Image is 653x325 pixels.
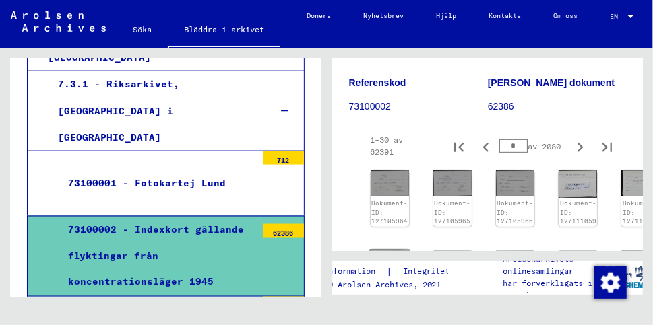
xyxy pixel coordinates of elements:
[559,170,597,197] img: 001.jpg
[371,199,408,225] a: Dokument-ID: 127105964
[307,11,331,20] font: Donera
[594,266,627,299] img: Ändra samtycke
[553,11,578,20] font: Om oss
[567,133,594,159] button: Nästa sida
[349,77,406,88] font: Referenskod
[369,250,410,277] img: 001.jpg
[349,101,391,112] font: 73100002
[472,133,499,159] button: Föregående sida
[117,13,168,46] a: Söka
[497,199,533,225] a: Dokument-ID: 127105966
[133,24,152,34] font: Söka
[371,135,404,157] font: 1–30 av 62391
[594,266,626,298] div: Ändra samtycke
[488,101,514,112] font: 62386
[371,170,409,196] img: 001.jpg
[503,278,592,300] font: har förverkligats i samarbete med
[610,12,618,21] font: EN
[560,199,596,225] a: Dokument-ID: 127111059
[434,199,470,225] a: Dokument-ID: 127105965
[445,133,472,159] button: Första sidan
[433,170,472,196] img: 001.jpg
[278,156,290,165] font: 712
[363,11,404,20] font: Nyhetsbrev
[403,266,483,276] font: Integritetspolicy
[496,170,534,196] img: 001.jpg
[436,11,456,20] font: Hjälp
[392,264,499,279] a: Integritetspolicy
[489,11,521,20] font: Kontakta
[68,223,244,288] font: 73100002 - Indexkort gällande flyktingar från koncentrationsläger 1945
[184,24,264,34] font: Bläddra i arkivet
[281,264,386,279] a: Juridisk information
[594,133,621,159] button: Sista sidan
[386,265,392,277] font: |
[274,229,294,238] font: 62386
[11,11,106,32] img: Arolsen_neg.svg
[488,77,615,88] font: [PERSON_NAME] dokument
[58,78,179,143] font: 7.3.1 - Riksarkivet, [GEOGRAPHIC_DATA] i [GEOGRAPHIC_DATA]
[281,279,441,289] font: Copyright © Arolsen Archives, 2021
[68,177,226,189] font: 73100001 - Fotokartej Lund
[528,141,561,151] font: av 2080
[168,13,280,48] a: Bläddra i arkivet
